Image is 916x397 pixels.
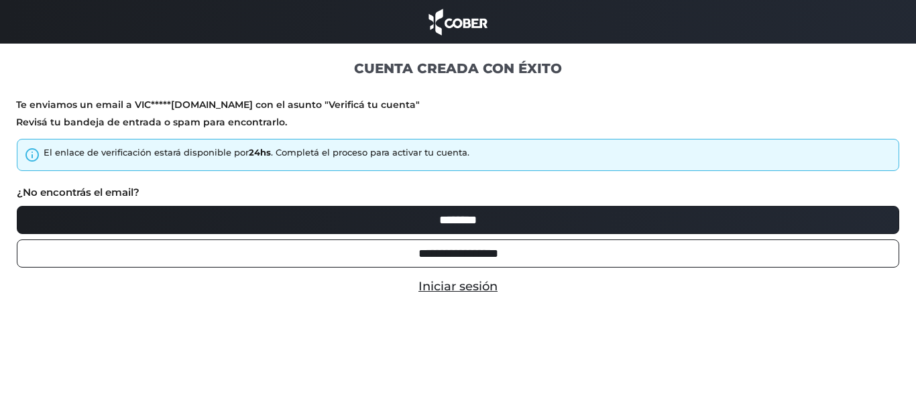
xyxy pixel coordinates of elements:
[16,116,900,129] p: Revisá tu bandeja de entrada o spam para encontrarlo.
[425,7,491,37] img: cober_marca.png
[16,99,900,111] p: Te enviamos un email a VIC*****[DOMAIN_NAME] con el asunto "Verificá tu cuenta"
[44,146,469,160] div: El enlace de verificación estará disponible por . Completá el proceso para activar tu cuenta.
[418,279,498,294] a: Iniciar sesión
[249,147,271,158] strong: 24hs
[17,185,139,201] label: ¿No encontrás el email?
[16,60,900,77] h1: CUENTA CREADA CON ÉXITO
